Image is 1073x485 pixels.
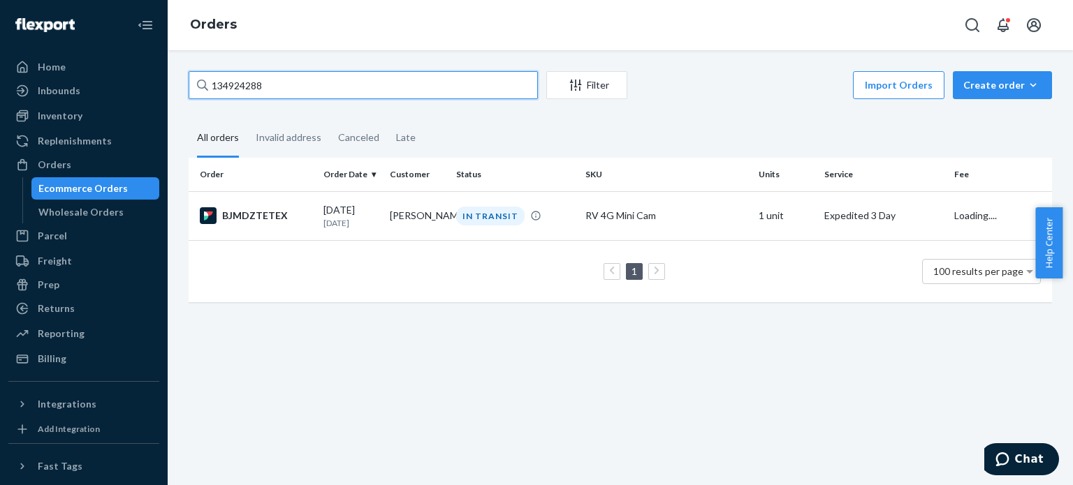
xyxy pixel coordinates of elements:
div: Reporting [38,327,85,341]
iframe: Opens a widget where you can chat to one of our agents [984,443,1059,478]
button: Fast Tags [8,455,159,477]
a: Prep [8,274,159,296]
th: Fee [949,158,1052,191]
div: Ecommerce Orders [38,181,128,195]
button: Import Orders [853,71,944,99]
a: Billing [8,348,159,370]
div: BJMDZTETEX [200,207,312,224]
div: Filter [547,78,627,92]
button: Open account menu [1020,11,1048,39]
th: Status [451,158,580,191]
div: Prep [38,278,59,292]
a: Freight [8,250,159,272]
div: Home [38,60,66,74]
div: Fast Tags [38,459,82,473]
div: Parcel [38,229,67,243]
div: Create order [963,78,1042,92]
p: Expedited 3 Day [824,209,942,223]
div: Late [396,119,416,156]
div: Wholesale Orders [38,205,124,219]
th: Units [753,158,819,191]
div: Returns [38,301,75,315]
th: SKU [580,158,752,191]
button: Open notifications [989,11,1017,39]
div: RV 4G Mini Cam [585,209,747,223]
button: Filter [546,71,627,99]
div: Billing [38,352,66,366]
div: Freight [38,254,72,268]
a: Parcel [8,225,159,247]
td: [PERSON_NAME] [384,191,451,240]
div: Integrations [38,397,96,411]
button: Help Center [1035,207,1063,278]
div: Customer [390,168,445,180]
div: Inventory [38,109,82,123]
a: Ecommerce Orders [31,177,160,200]
div: Canceled [338,119,379,156]
div: IN TRANSIT [456,207,525,225]
div: Replenishments [38,134,112,148]
ol: breadcrumbs [179,5,248,45]
a: Orders [190,17,237,32]
button: Close Navigation [131,11,159,39]
th: Order [189,158,318,191]
input: Search orders [189,71,538,99]
td: 1 unit [753,191,819,240]
td: Loading.... [949,191,1052,240]
div: All orders [197,119,239,158]
a: Inbounds [8,80,159,102]
button: Create order [953,71,1052,99]
p: [DATE] [323,217,379,229]
a: Page 1 is your current page [629,265,640,277]
span: 100 results per page [933,265,1023,277]
a: Returns [8,297,159,320]
a: Wholesale Orders [31,201,160,223]
a: Inventory [8,105,159,127]
a: Reporting [8,322,159,345]
div: Add Integration [38,423,100,435]
a: Replenishments [8,130,159,152]
a: Home [8,56,159,78]
div: Inbounds [38,84,80,98]
img: Flexport logo [15,18,75,32]
th: Service [819,158,948,191]
a: Orders [8,154,159,176]
a: Add Integration [8,421,159,438]
button: Open Search Box [958,11,986,39]
button: Integrations [8,393,159,415]
div: [DATE] [323,203,379,229]
div: Orders [38,158,71,172]
div: Invalid address [256,119,321,156]
th: Order Date [318,158,384,191]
